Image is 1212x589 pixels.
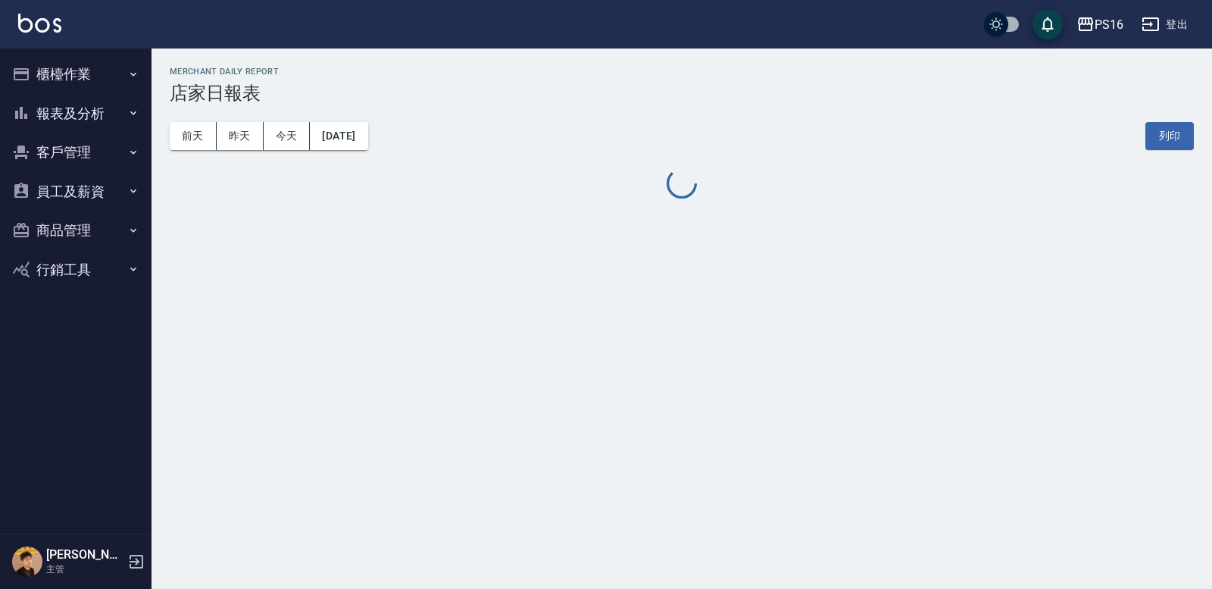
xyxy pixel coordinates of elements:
button: 行銷工具 [6,250,145,290]
button: 客戶管理 [6,133,145,172]
button: 員工及薪資 [6,172,145,211]
p: 主管 [46,562,123,576]
h2: Merchant Daily Report [170,67,1194,77]
button: 今天 [264,122,311,150]
img: Person [12,547,42,577]
button: 列印 [1145,122,1194,150]
div: PS16 [1095,15,1123,34]
img: Logo [18,14,61,33]
button: 櫃檯作業 [6,55,145,94]
button: 昨天 [217,122,264,150]
h3: 店家日報表 [170,83,1194,104]
button: save [1032,9,1063,39]
button: 前天 [170,122,217,150]
button: [DATE] [310,122,367,150]
button: PS16 [1070,9,1129,40]
button: 商品管理 [6,211,145,250]
h5: [PERSON_NAME] [46,547,123,562]
button: 報表及分析 [6,94,145,133]
button: 登出 [1135,11,1194,39]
